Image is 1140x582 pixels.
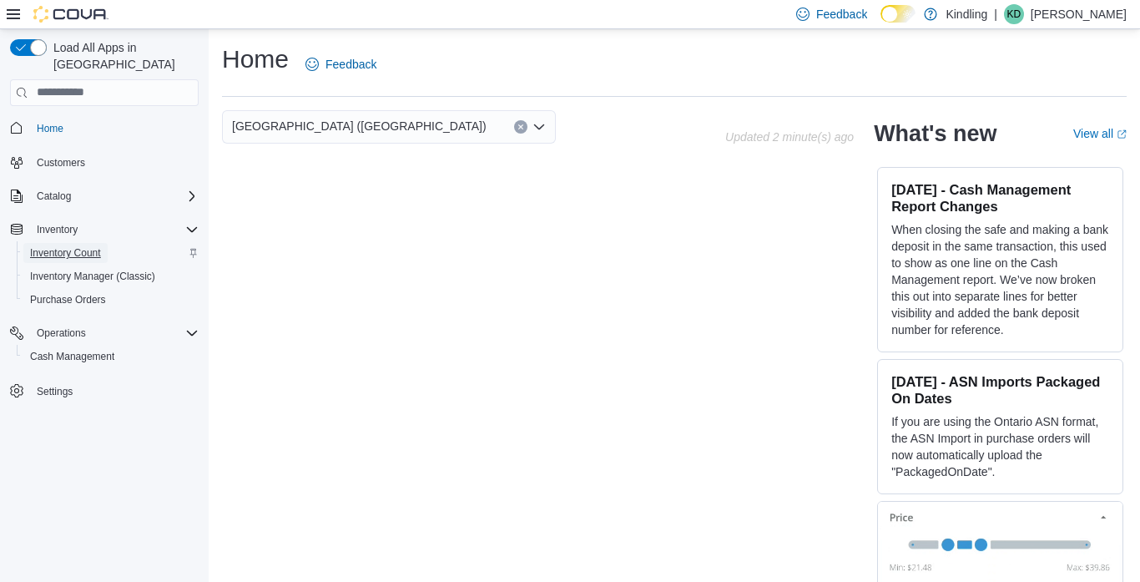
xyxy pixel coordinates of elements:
img: Cova [33,6,108,23]
div: Kate Dasti [1004,4,1024,24]
span: Load All Apps in [GEOGRAPHIC_DATA] [47,39,199,73]
button: Clear input [514,120,527,134]
h3: [DATE] - ASN Imports Packaged On Dates [891,373,1109,407]
span: Operations [37,326,86,340]
button: Customers [3,150,205,175]
a: Inventory Manager (Classic) [23,266,162,286]
button: Settings [3,378,205,402]
span: Inventory Count [23,243,199,263]
span: Purchase Orders [23,290,199,310]
button: Cash Management [17,345,205,368]
svg: External link [1117,129,1127,139]
a: Purchase Orders [23,290,113,310]
span: Purchase Orders [30,293,106,306]
span: Catalog [30,186,199,206]
span: Cash Management [23,347,199,367]
span: Feedback [325,56,376,73]
input: Dark Mode [880,5,916,23]
span: Inventory [30,220,199,240]
button: Inventory [30,220,84,240]
a: View allExternal link [1073,127,1127,140]
span: Home [37,122,63,135]
p: Kindling [946,4,987,24]
a: Home [30,119,70,139]
span: Cash Management [30,350,114,363]
button: Operations [3,321,205,345]
span: Settings [37,385,73,398]
button: Purchase Orders [17,288,205,311]
a: Customers [30,153,92,173]
span: Settings [30,380,199,401]
button: Operations [30,323,93,343]
span: Catalog [37,190,71,203]
button: Catalog [3,185,205,208]
span: Inventory Manager (Classic) [30,270,155,283]
span: [GEOGRAPHIC_DATA] ([GEOGRAPHIC_DATA]) [232,116,487,136]
a: Feedback [299,48,383,81]
span: Inventory Manager (Classic) [23,266,199,286]
button: Inventory Manager (Classic) [17,265,205,288]
h3: [DATE] - Cash Management Report Changes [891,181,1109,215]
span: Home [30,118,199,139]
p: When closing the safe and making a bank deposit in the same transaction, this used to show as one... [891,221,1109,338]
span: Customers [30,152,199,173]
p: If you are using the Ontario ASN format, the ASN Import in purchase orders will now automatically... [891,413,1109,480]
span: KD [1007,4,1021,24]
button: Inventory Count [17,241,205,265]
span: Feedback [816,6,867,23]
a: Settings [30,382,79,402]
span: Customers [37,156,85,170]
a: Cash Management [23,347,121,367]
p: | [994,4,997,24]
a: Inventory Count [23,243,108,263]
p: Updated 2 minute(s) ago [725,130,854,144]
button: Catalog [30,186,78,206]
button: Inventory [3,218,205,241]
button: Home [3,116,205,140]
span: Operations [30,323,199,343]
nav: Complex example [10,109,199,447]
h1: Home [222,43,289,76]
p: [PERSON_NAME] [1031,4,1127,24]
span: Inventory [37,223,78,236]
button: Open list of options [532,120,546,134]
h2: What's new [874,120,996,147]
span: Inventory Count [30,246,101,260]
